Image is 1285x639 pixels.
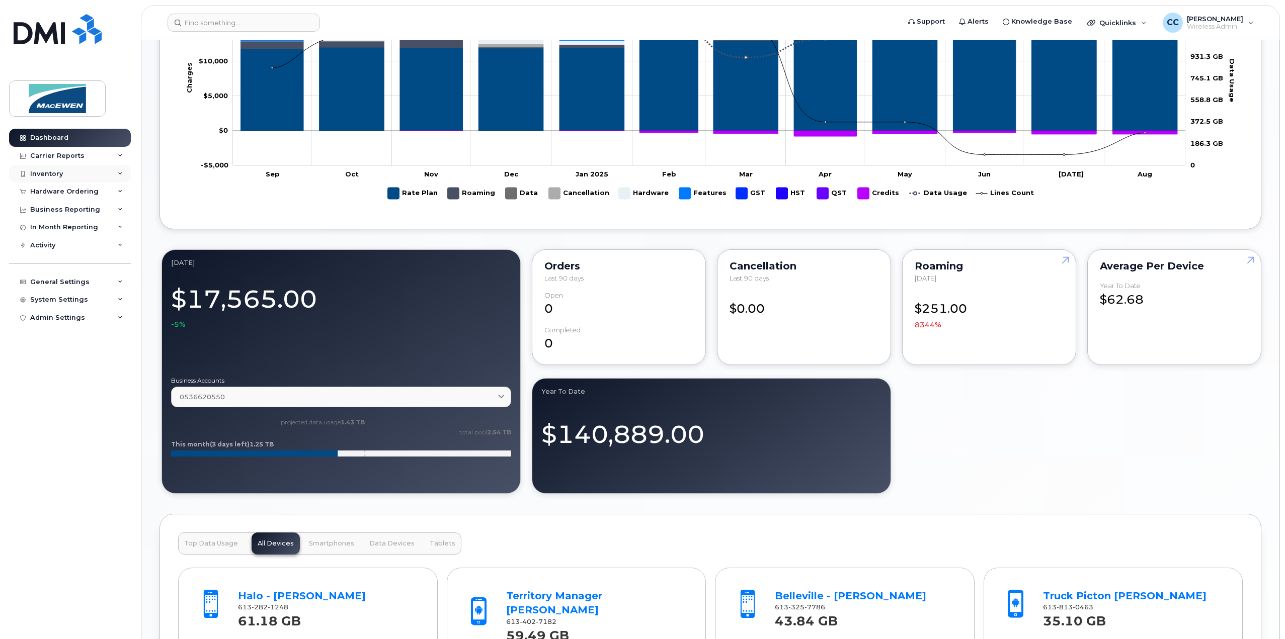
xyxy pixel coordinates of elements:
g: $0 [201,161,228,169]
g: Legend [388,184,1034,203]
span: 402 [520,618,536,625]
g: Cancellation [549,184,609,203]
div: Year to Date [541,388,881,396]
span: [PERSON_NAME] [1187,15,1243,23]
tspan: Jun [978,170,991,178]
div: Orders [544,262,693,270]
div: Roaming [915,262,1064,270]
tspan: Data Usage [1229,59,1237,102]
g: Features [679,184,727,203]
tspan: 1.25 TB [250,440,274,448]
g: GST [736,184,766,203]
div: Craig Crocker [1156,13,1261,33]
tspan: 1.43 TB [341,418,365,426]
span: CC [1167,17,1179,29]
span: Tablets [430,539,455,547]
g: QST [817,184,848,203]
span: Data Devices [369,539,415,547]
tspan: Sep [266,170,280,178]
tspan: 931.3 GB [1190,52,1223,60]
a: Alerts [952,12,996,32]
div: August 2025 [171,259,511,267]
g: Roaming [241,23,1177,49]
tspan: 0 [1190,161,1195,169]
g: Rate Plan [388,184,438,203]
a: Knowledge Base [996,12,1079,32]
tspan: $5,000 [203,92,228,100]
tspan: 186.3 GB [1190,139,1223,147]
span: Last 90 days [730,274,769,282]
g: Credits [858,184,900,203]
span: -5% [171,319,186,329]
span: 7786 [805,603,825,611]
span: 325 [788,603,805,611]
tspan: Mar [739,170,753,178]
span: 282 [252,603,268,611]
g: Roaming [448,184,496,203]
div: 0 [544,292,693,318]
g: HST [776,184,807,203]
strong: 43.84 GB [775,608,838,628]
button: Data Devices [363,532,421,555]
g: Data [506,184,539,203]
div: $17,565.00 [171,279,511,329]
span: Support [917,17,945,27]
span: Last 90 days [544,274,584,282]
span: 613 [775,603,825,611]
span: 1248 [268,603,288,611]
a: Support [901,12,952,32]
a: Territory Manager [PERSON_NAME] [506,590,602,616]
tspan: 372.5 GB [1190,117,1223,125]
tspan: Oct [346,170,359,178]
tspan: Apr [819,170,832,178]
label: Business Accounts [171,378,511,384]
span: 613 [1043,603,1093,611]
g: Lines Count [976,184,1034,203]
tspan: 558.8 GB [1190,96,1223,104]
a: Truck Picton [PERSON_NAME] [1043,590,1207,602]
span: 813 [1057,603,1073,611]
tspan: Aug [1137,170,1152,178]
strong: 61.18 GB [238,608,301,628]
div: completed [544,326,581,334]
tspan: Charges [185,62,193,93]
strong: 35.10 GB [1043,608,1106,628]
div: Year to Date [1100,282,1141,290]
span: 0463 [1073,603,1093,611]
a: Belleville - [PERSON_NAME] [775,590,926,602]
button: Smartphones [303,532,360,555]
div: $0.00 [730,292,878,318]
div: Open [544,292,563,299]
g: $0 [199,57,228,65]
tspan: $10,000 [199,57,228,65]
tspan: 2.54 TB [487,428,511,436]
tspan: Dec [504,170,519,178]
g: Rate Plan [241,36,1177,131]
span: Top Data Usage [184,539,238,547]
tspan: This month [171,440,210,448]
button: Tablets [424,532,461,555]
div: Quicklinks [1080,13,1154,33]
div: $251.00 [915,292,1064,330]
g: Data Usage [910,184,967,203]
span: Alerts [968,17,989,27]
input: Find something... [168,14,320,32]
g: Features [241,15,1177,41]
tspan: 745.1 GB [1190,74,1223,82]
span: 613 [506,618,556,625]
span: 0536620550 [180,392,225,402]
span: Smartphones [309,539,354,547]
span: 7182 [536,618,556,625]
g: Hardware [619,184,669,203]
div: Average per Device [1100,262,1249,270]
div: $140,889.00 [541,408,881,451]
div: 0 [544,326,693,352]
div: Cancellation [730,262,878,270]
tspan: (3 days left) [210,440,250,448]
tspan: $0 [219,126,228,134]
tspan: [DATE] [1059,170,1084,178]
span: Knowledge Base [1011,17,1072,27]
span: Quicklinks [1099,19,1136,27]
a: 0536620550 [171,387,511,407]
text: total pool [459,428,511,436]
